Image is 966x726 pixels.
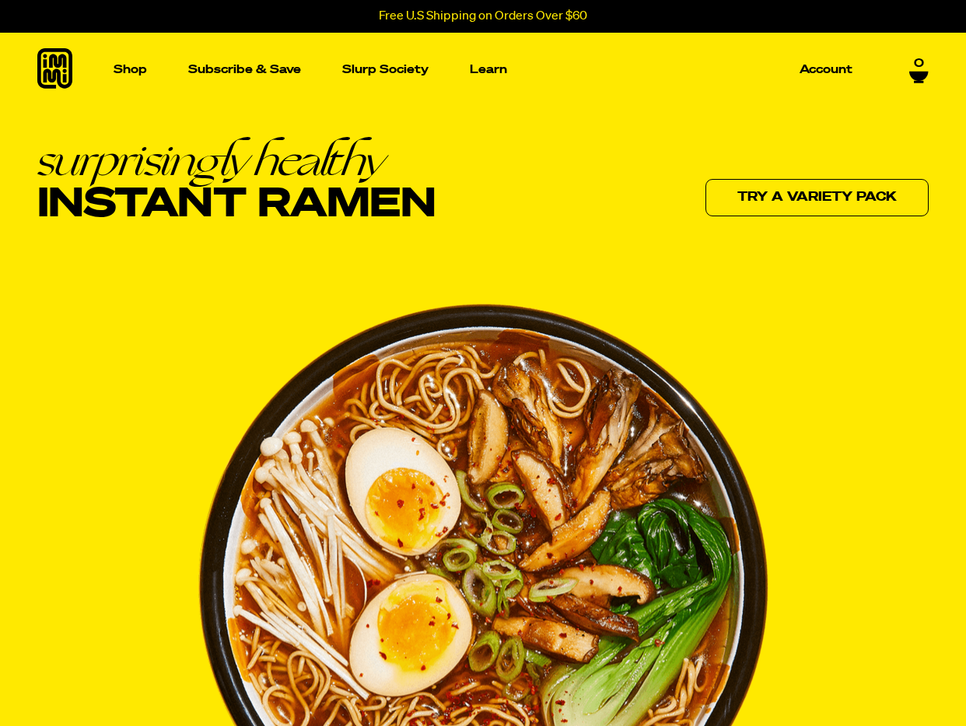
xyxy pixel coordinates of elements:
a: Account [793,58,859,82]
p: Free U.S Shipping on Orders Over $60 [379,9,587,23]
nav: Main navigation [107,33,859,107]
a: 0 [909,54,929,81]
a: Subscribe & Save [182,58,307,82]
h1: Instant Ramen [37,138,436,226]
a: Slurp Society [336,58,435,82]
a: Try a variety pack [705,179,929,216]
span: 0 [914,54,924,68]
p: Slurp Society [342,64,429,75]
p: Account [800,64,852,75]
em: surprisingly healthy [37,138,436,182]
a: Learn [464,33,513,107]
p: Shop [114,64,147,75]
p: Subscribe & Save [188,64,301,75]
p: Learn [470,64,507,75]
a: Shop [107,33,153,107]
